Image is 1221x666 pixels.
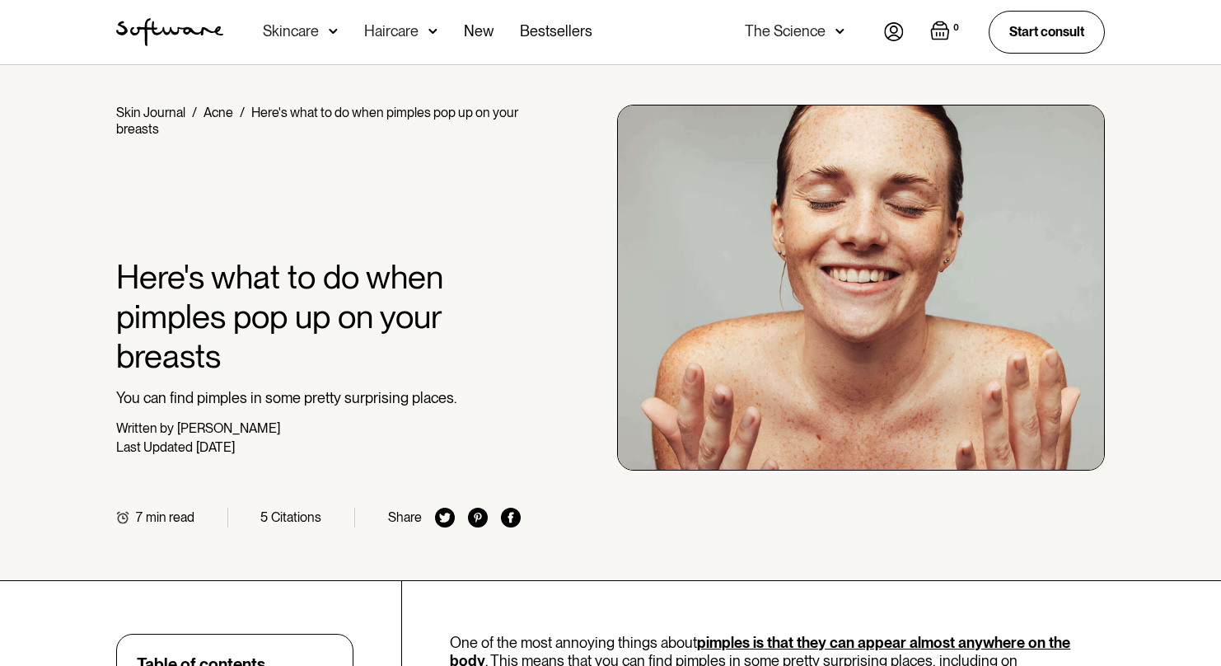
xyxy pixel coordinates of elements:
img: Software Logo [116,18,223,46]
div: min read [146,509,194,525]
div: 7 [136,509,143,525]
div: 5 [260,509,268,525]
div: Haircare [364,23,419,40]
div: 0 [950,21,962,35]
img: arrow down [428,23,437,40]
div: Last Updated [116,439,193,455]
img: twitter icon [435,508,455,528]
div: Here's what to do when pimples pop up on your breasts [116,105,518,137]
a: Skin Journal [116,105,185,120]
p: You can find pimples in some pretty surprising places. [116,389,521,407]
div: [PERSON_NAME] [177,420,280,436]
div: Skincare [263,23,319,40]
h1: Here's what to do when pimples pop up on your breasts [116,257,521,376]
div: Share [388,509,422,525]
div: [DATE] [196,439,235,455]
img: pinterest icon [468,508,488,528]
img: facebook icon [501,508,521,528]
div: The Science [745,23,826,40]
a: home [116,18,223,46]
div: / [240,105,245,120]
a: Open empty cart [930,21,962,44]
div: Written by [116,420,174,436]
a: Acne [203,105,233,120]
div: / [192,105,197,120]
img: arrow down [329,23,338,40]
img: arrow down [835,23,844,40]
div: Citations [271,509,321,525]
a: Start consult [989,11,1105,53]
